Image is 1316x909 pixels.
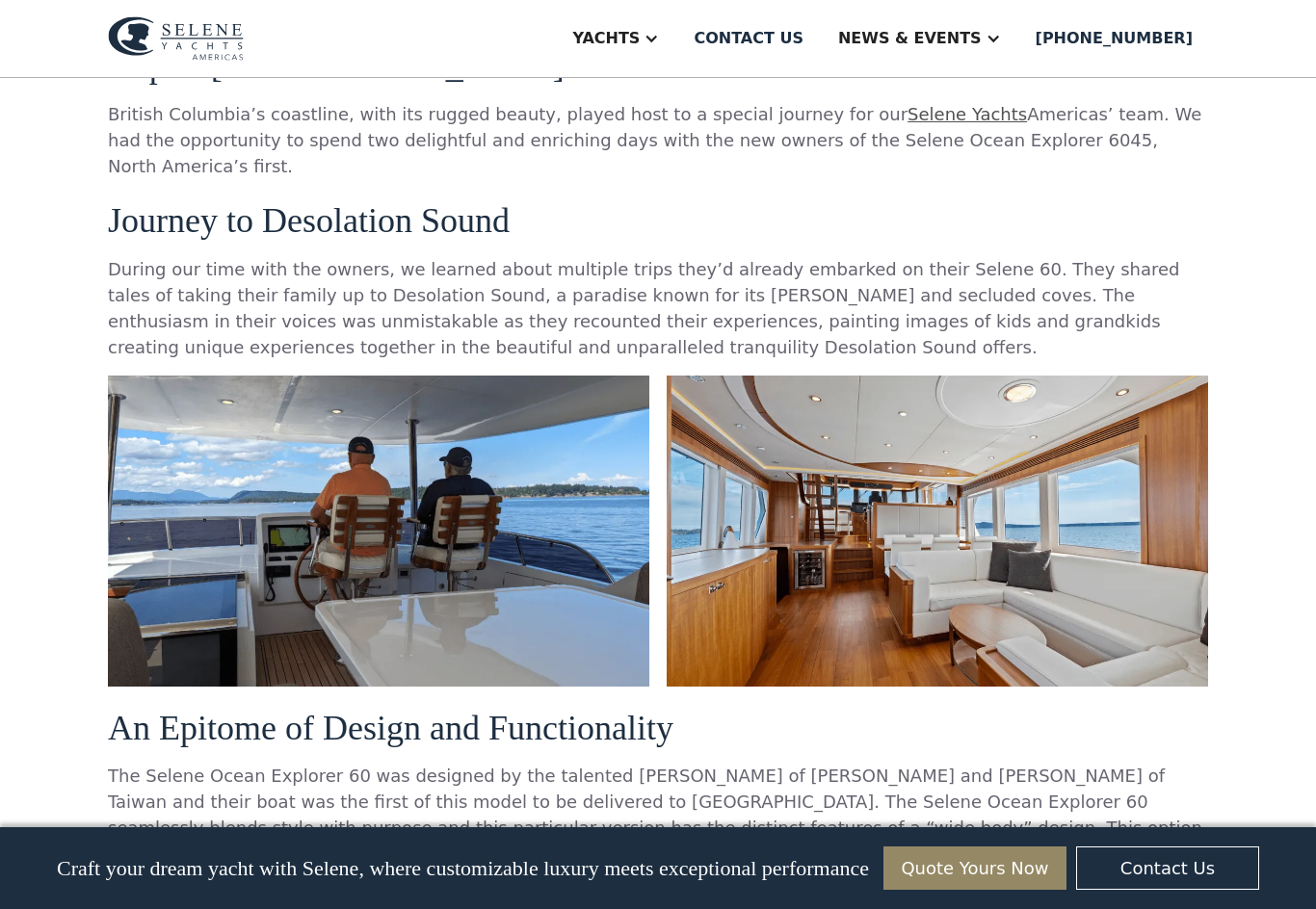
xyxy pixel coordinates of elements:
[838,27,982,50] div: News & EVENTS
[667,376,1208,687] img: Image 2
[108,16,244,61] img: logo
[108,710,1208,748] h4: An Epitome of Design and Functionality
[908,104,1027,124] a: Selene Yachts
[57,856,869,881] p: Craft your dream yacht with Selene, where customizable luxury meets exceptional performance
[1036,27,1193,50] div: [PHONE_NUMBER]
[108,101,1208,179] p: British Columbia’s coastline, with its rugged beauty, played host to a special journey for our Am...
[694,27,803,50] div: Contact us
[108,376,649,687] img: Image 1
[108,256,1208,360] p: During our time with the owners, we learned about multiple trips they’d already embarked on their...
[572,27,640,50] div: Yachts
[1076,846,1259,890] a: Contact Us
[108,202,1208,241] h4: Journey to Desolation Sound
[883,846,1066,890] a: Quote Yours Now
